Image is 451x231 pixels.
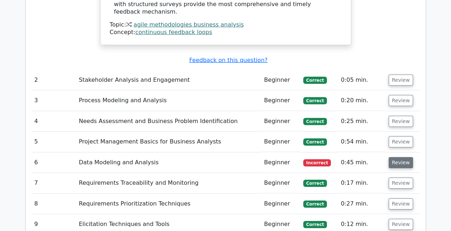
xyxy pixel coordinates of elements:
[303,221,326,228] span: Correct
[303,138,326,146] span: Correct
[261,111,300,132] td: Beginner
[76,194,261,214] td: Requirements Prioritization Techniques
[261,152,300,173] td: Beginner
[389,116,413,127] button: Review
[389,136,413,147] button: Review
[32,173,76,193] td: 7
[261,70,300,90] td: Beginner
[389,198,413,209] button: Review
[338,173,386,193] td: 0:17 min.
[261,90,300,111] td: Beginner
[76,152,261,173] td: Data Modeling and Analysis
[303,118,326,125] span: Correct
[32,70,76,90] td: 2
[303,77,326,84] span: Correct
[261,194,300,214] td: Beginner
[303,159,331,166] span: Incorrect
[32,90,76,111] td: 3
[338,132,386,152] td: 0:54 min.
[135,29,212,36] a: continuous feedback loops
[389,157,413,168] button: Review
[32,132,76,152] td: 5
[32,194,76,214] td: 8
[32,111,76,132] td: 4
[389,75,413,86] button: Review
[303,97,326,104] span: Correct
[110,21,342,29] div: Topic:
[389,219,413,230] button: Review
[389,178,413,189] button: Review
[338,90,386,111] td: 0:20 min.
[76,173,261,193] td: Requirements Traceability and Monitoring
[261,132,300,152] td: Beginner
[76,70,261,90] td: Stakeholder Analysis and Engagement
[189,57,267,63] a: Feedback on this question?
[76,111,261,132] td: Needs Assessment and Business Problem Identification
[303,180,326,187] span: Correct
[338,194,386,214] td: 0:27 min.
[32,152,76,173] td: 6
[110,29,342,36] div: Concept:
[76,90,261,111] td: Process Modeling and Analysis
[133,21,244,28] a: agile methodologies business analysis
[76,132,261,152] td: Project Management Basics for Business Analysts
[338,111,386,132] td: 0:25 min.
[338,70,386,90] td: 0:05 min.
[261,173,300,193] td: Beginner
[338,152,386,173] td: 0:45 min.
[389,95,413,106] button: Review
[303,201,326,208] span: Correct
